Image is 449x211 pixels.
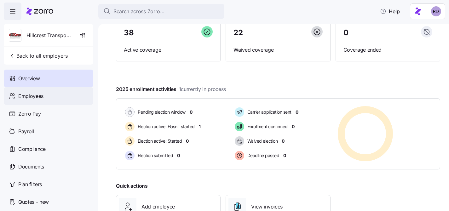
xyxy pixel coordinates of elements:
[18,180,42,188] span: Plan filters
[292,123,295,130] span: 0
[4,140,93,158] a: Compliance
[18,128,34,135] span: Payroll
[283,152,286,159] span: 0
[179,85,226,93] span: 1 currently in process
[136,152,173,159] span: Election submitted
[136,138,182,144] span: Election active: Started
[113,8,164,15] span: Search across Zorro...
[124,29,134,37] span: 38
[245,109,291,115] span: Carrier application sent
[4,123,93,140] a: Payroll
[190,109,193,115] span: 0
[26,31,72,39] span: Hillcrest Transportation Inc.
[4,158,93,175] a: Documents
[343,29,348,37] span: 0
[199,123,201,130] span: 1
[98,4,224,19] button: Search across Zorro...
[136,109,186,115] span: Pending election window
[141,203,175,211] span: Add employee
[18,92,43,100] span: Employees
[4,105,93,123] a: Zorro Pay
[4,87,93,105] a: Employees
[177,152,180,159] span: 0
[375,5,405,18] button: Help
[6,49,70,62] button: Back to all employers
[4,70,93,87] a: Overview
[233,29,243,37] span: 22
[18,198,49,206] span: Quotes - new
[233,46,322,54] span: Waived coverage
[136,123,195,130] span: Election active: Hasn't started
[296,109,298,115] span: 0
[245,138,278,144] span: Waived election
[9,29,21,42] img: Employer logo
[116,85,226,93] span: 2025 enrollment activities
[18,110,41,118] span: Zorro Pay
[4,193,93,211] a: Quotes - new
[9,52,68,60] span: Back to all employers
[18,75,40,83] span: Overview
[186,138,189,144] span: 0
[380,8,400,15] span: Help
[431,6,441,16] img: 6d862e07fa9c5eedf81a4422c42283ac
[4,175,93,193] a: Plan filters
[343,46,432,54] span: Coverage ended
[251,203,283,211] span: View invoices
[18,163,44,171] span: Documents
[245,152,279,159] span: Deadline passed
[245,123,288,130] span: Enrollment confirmed
[116,182,148,190] span: Quick actions
[18,145,46,153] span: Compliance
[124,46,213,54] span: Active coverage
[282,138,285,144] span: 0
